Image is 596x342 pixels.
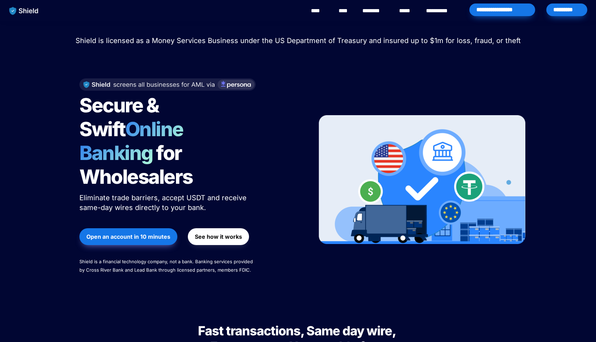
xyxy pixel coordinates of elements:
span: for Wholesalers [79,141,193,189]
span: Online Banking [79,117,190,165]
img: website logo [6,4,42,18]
button: See how it works [188,228,249,245]
a: See how it works [188,225,249,249]
span: Eliminate trade barriers, accept USDT and receive same-day wires directly to your bank. [79,194,249,212]
button: Open an account in 10 minutes [79,228,177,245]
a: Open an account in 10 minutes [79,225,177,249]
strong: See how it works [195,233,242,240]
span: Shield is a financial technology company, not a bank. Banking services provided by Cross River Ba... [79,259,254,273]
strong: Open an account in 10 minutes [86,233,170,240]
span: Secure & Swift [79,93,162,141]
span: Shield is licensed as a Money Services Business under the US Department of Treasury and insured u... [76,36,521,45]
